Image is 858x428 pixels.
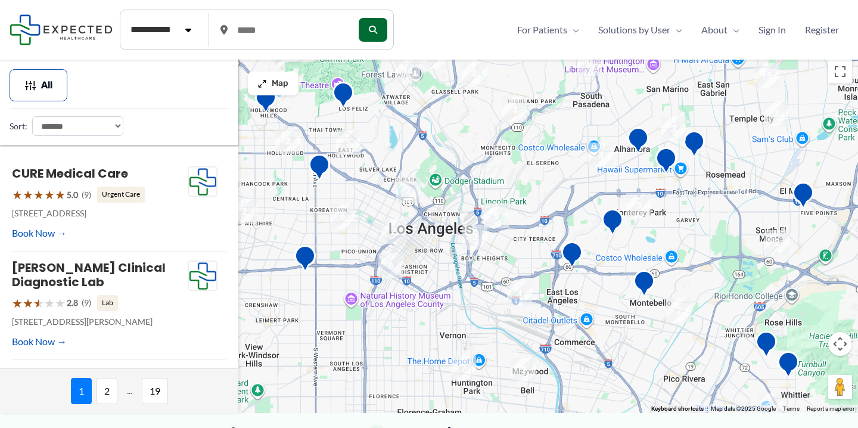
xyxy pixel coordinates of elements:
div: 4 [507,281,532,306]
img: Expected Healthcare Logo [188,167,217,197]
button: Keyboard shortcuts [651,405,704,413]
span: ★ [12,184,23,206]
div: Western Diagnostic Radiology by RADDICO &#8211; Central LA [309,154,330,184]
span: For Patients [517,21,567,39]
span: 5.0 [67,187,78,203]
div: 2 [757,393,782,418]
div: 5 [484,203,509,228]
div: 3 [626,193,651,218]
span: ★ [33,292,44,314]
div: 14 [395,58,420,83]
a: Register [795,21,848,39]
span: About [701,21,728,39]
div: Western Convalescent Hospital [294,245,316,275]
button: Map [248,72,298,95]
div: 3 [502,97,527,122]
span: Lab [97,295,118,311]
span: Urgent Care [97,187,145,202]
span: Menu Toggle [567,21,579,39]
div: 3 [661,116,686,141]
img: Filter [24,79,36,91]
img: Expected Healthcare Logo - side, dark font, small [10,14,113,45]
a: Book Now [12,224,67,242]
span: Menu Toggle [728,21,739,39]
div: Centrelake Imaging &#8211; El Monte [792,182,814,212]
a: CURE Medical Care [12,165,128,182]
div: 2 [424,44,449,69]
div: 3 [764,101,789,126]
div: 15 [754,63,779,88]
span: ★ [55,292,66,314]
a: Terms (opens in new tab) [783,405,800,412]
p: [STREET_ADDRESS] [12,206,188,221]
div: 3 [588,142,613,168]
div: Diagnostic Medical Group [683,131,705,161]
span: 19 [142,378,168,404]
img: Maximize [257,79,267,88]
a: Report a map error [807,405,854,412]
div: 2 [275,129,300,154]
span: (9) [82,295,91,311]
button: Drag Pegman onto the map to open Street View [828,375,852,399]
span: 2.8 [67,295,78,311]
img: Expected Healthcare Logo [188,261,217,291]
div: Edward R. Roybal Comprehensive Health Center [561,241,583,272]
div: 2 [764,230,789,255]
a: Solutions by UserMenu Toggle [589,21,692,39]
div: 3 [830,61,855,86]
div: Montes Medical Group, Inc. [756,331,777,361]
span: ★ [12,292,23,314]
span: ★ [33,184,44,206]
div: Monterey Park Hospital AHMC [602,209,623,239]
label: Sort: [10,119,27,134]
span: Map [272,79,288,89]
div: Montebello Advanced Imaging [633,270,655,300]
a: Sign In [749,21,795,39]
button: All [10,69,67,101]
div: 2 [396,178,421,203]
div: 2 [381,219,406,244]
a: AboutMenu Toggle [692,21,749,39]
button: Map camera controls [828,332,852,356]
a: For PatientsMenu Toggle [508,21,589,39]
a: [PERSON_NAME] Clinical Diagnostic Lab [12,259,166,290]
span: Sign In [758,21,786,39]
span: Menu Toggle [670,21,682,39]
span: Register [805,21,839,39]
div: 2 [462,61,487,86]
div: Pacific Medical Imaging [627,127,649,157]
span: 2 [97,378,117,404]
a: Pace Diagnostics [12,368,119,384]
div: 3 [462,225,487,250]
button: Toggle fullscreen view [828,60,852,83]
div: 5 [335,130,360,155]
span: (9) [82,187,91,203]
div: 2 [511,358,536,383]
div: 2 [666,298,691,323]
span: 1 [71,378,92,404]
div: Belmont Village Senior Living Hollywood Hills [255,86,276,117]
a: Book Now [12,333,67,351]
span: ★ [23,184,33,206]
div: Mantro Mobile Imaging Llc [778,351,799,382]
span: All [41,81,52,89]
div: 2 [232,199,257,224]
span: ★ [44,184,55,206]
div: 8 [577,51,602,76]
div: 6 [378,253,403,278]
div: Hd Diagnostic Imaging [332,82,354,112]
div: 7 [451,356,476,381]
span: ★ [44,292,55,314]
span: ... [122,378,137,404]
span: Map data ©2025 Google [711,405,776,412]
span: Solutions by User [598,21,670,39]
span: ★ [55,184,66,206]
div: Synergy Imaging Center [655,147,677,178]
div: 6 [330,204,355,229]
span: ★ [23,292,33,314]
p: [STREET_ADDRESS][PERSON_NAME] [12,314,188,330]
